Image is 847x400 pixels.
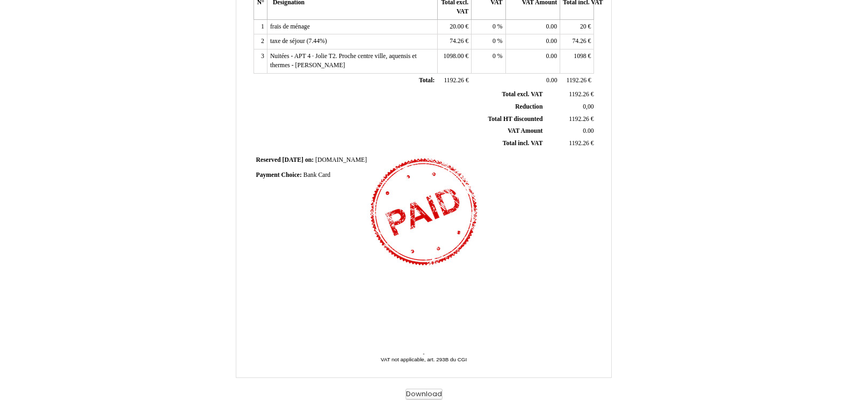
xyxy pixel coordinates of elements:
span: 74.26 [450,38,464,45]
span: 1192.26 [567,77,587,84]
span: 0.00 [546,38,557,45]
span: 74.26 [572,38,586,45]
span: 1192.26 [569,116,589,123]
span: Nuitées - APT 4 · Jolie T2. Proche centre ville, aquensis et thermes - [PERSON_NAME] [270,53,417,69]
span: frais de ménage [270,23,310,30]
td: € [560,73,594,88]
span: 0,00 [583,103,593,110]
span: Bank Card [303,172,330,178]
span: Total excl. VAT [502,91,543,98]
span: 1098.00 [443,53,464,60]
span: VAT not applicable, art. 293B du CGI [381,356,467,362]
td: 1 [254,19,267,34]
span: - [423,351,424,356]
button: Download [406,389,443,400]
span: 0.00 [546,53,557,60]
span: 1098 [574,53,586,60]
td: € [560,49,594,73]
td: % [472,19,505,34]
td: € [545,89,596,101]
td: € [545,138,596,150]
span: 1192.26 [444,77,464,84]
span: Total incl. VAT [503,140,543,147]
td: % [472,34,505,49]
td: € [437,19,471,34]
span: Reserved [256,156,281,163]
td: € [560,19,594,34]
span: VAT Amount [508,127,542,134]
span: Total HT discounted [488,116,542,123]
td: 2 [254,34,267,49]
span: 0 [493,23,496,30]
span: 0 [493,53,496,60]
span: on: [305,156,314,163]
td: 3 [254,49,267,73]
span: 0.00 [546,77,557,84]
span: 1192.26 [569,140,589,147]
span: 20 [580,23,587,30]
span: [DOMAIN_NAME] [315,156,367,163]
td: % [472,49,505,73]
span: Total: [419,77,435,84]
td: € [437,73,471,88]
span: taxe de séjour (7.44%) [270,38,327,45]
span: 0.00 [583,127,593,134]
span: 0 [493,38,496,45]
td: € [437,34,471,49]
span: [DATE] [283,156,303,163]
td: € [545,113,596,125]
td: € [560,34,594,49]
span: Reduction [515,103,542,110]
span: Payment Choice: [256,172,302,178]
span: 20.00 [450,23,464,30]
span: 1192.26 [569,91,589,98]
td: € [437,49,471,73]
span: 0.00 [546,23,557,30]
